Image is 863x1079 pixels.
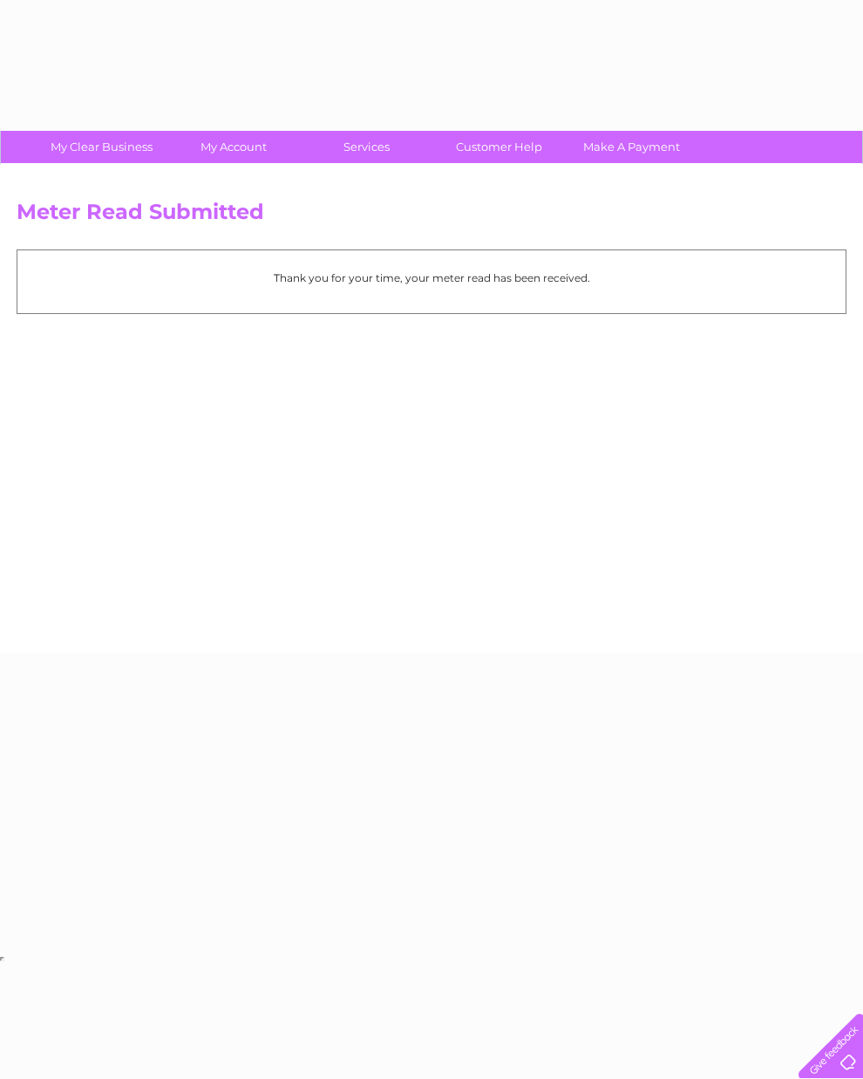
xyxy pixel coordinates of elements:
a: My Clear Business [30,131,173,163]
a: Make A Payment [560,131,703,163]
a: My Account [162,131,306,163]
a: Services [295,131,438,163]
p: Thank you for your time, your meter read has been received. [26,270,837,286]
a: Customer Help [427,131,571,163]
h2: Meter Read Submitted [17,200,846,233]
